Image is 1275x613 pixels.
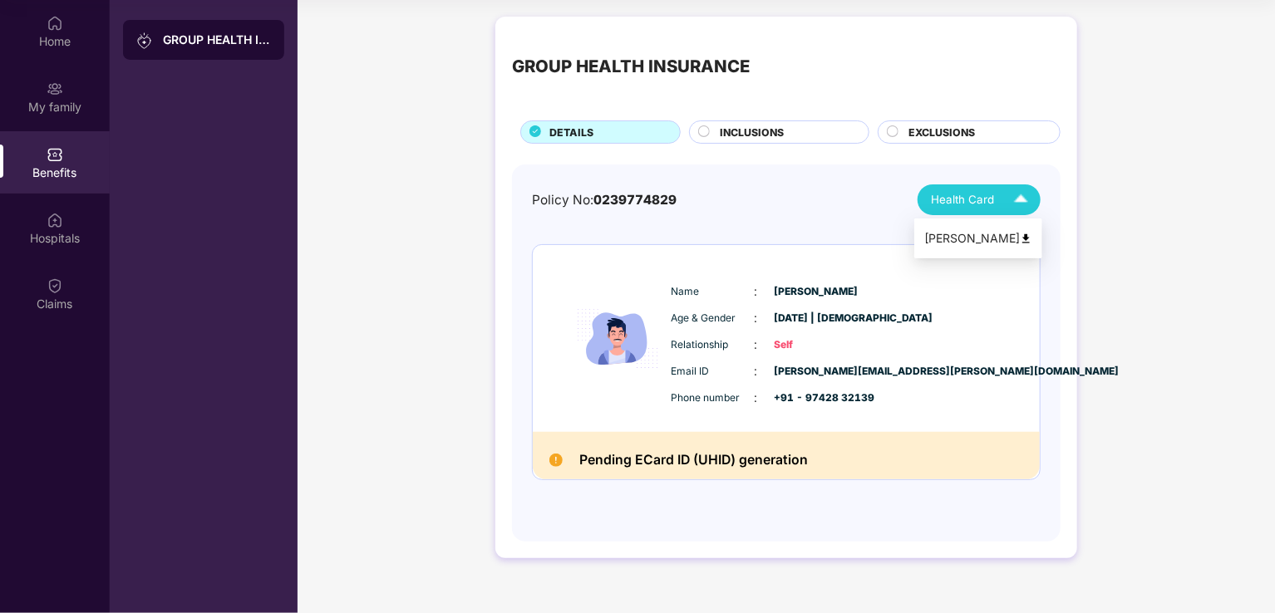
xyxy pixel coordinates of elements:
[775,390,858,406] span: +91 - 97428 32139
[908,125,975,140] span: EXCLUSIONS
[672,364,755,380] span: Email ID
[568,265,667,412] img: icon
[1007,185,1036,214] img: Icuh8uwCUCF+XjCZyLQsAKiDCM9HiE6CMYmKQaPGkZKaA32CAAACiQcFBJY0IsAAAAASUVORK5CYII=
[136,32,153,49] img: svg+xml;base64,PHN2ZyB3aWR0aD0iMjAiIGhlaWdodD0iMjAiIHZpZXdCb3g9IjAgMCAyMCAyMCIgZmlsbD0ibm9uZSIgeG...
[755,282,758,301] span: :
[163,32,271,48] div: GROUP HEALTH INSURANCE
[931,191,994,208] span: Health Card
[593,192,677,208] span: 0239774829
[720,125,784,140] span: INCLUSIONS
[549,454,563,467] img: Pending
[1020,233,1032,245] img: svg+xml;base64,PHN2ZyB4bWxucz0iaHR0cDovL3d3dy53My5vcmcvMjAwMC9zdmciIHdpZHRoPSI0OCIgaGVpZ2h0PSI0OC...
[47,277,63,294] img: svg+xml;base64,PHN2ZyBpZD0iQ2xhaW0iIHhtbG5zPSJodHRwOi8vd3d3LnczLm9yZy8yMDAwL3N2ZyIgd2lkdGg9IjIwIi...
[672,284,755,300] span: Name
[47,15,63,32] img: svg+xml;base64,PHN2ZyBpZD0iSG9tZSIgeG1sbnM9Imh0dHA6Ly93d3cudzMub3JnLzIwMDAvc3ZnIiB3aWR0aD0iMjAiIG...
[918,184,1041,215] button: Health Card
[512,53,750,80] div: GROUP HEALTH INSURANCE
[924,229,1032,248] div: [PERSON_NAME]
[755,309,758,327] span: :
[755,336,758,354] span: :
[672,390,755,406] span: Phone number
[775,284,858,300] span: [PERSON_NAME]
[755,389,758,407] span: :
[775,311,858,326] span: [DATE] | [DEMOGRAPHIC_DATA]
[672,311,755,326] span: Age & Gender
[775,364,858,380] span: [PERSON_NAME][EMAIL_ADDRESS][PERSON_NAME][DOMAIN_NAME]
[549,125,593,140] span: DETAILS
[47,81,63,97] img: svg+xml;base64,PHN2ZyB3aWR0aD0iMjAiIGhlaWdodD0iMjAiIHZpZXdCb3g9IjAgMCAyMCAyMCIgZmlsbD0ibm9uZSIgeG...
[579,449,808,471] h2: Pending ECard ID (UHID) generation
[775,337,858,353] span: Self
[47,146,63,163] img: svg+xml;base64,PHN2ZyBpZD0iQmVuZWZpdHMiIHhtbG5zPSJodHRwOi8vd3d3LnczLm9yZy8yMDAwL3N2ZyIgd2lkdGg9Ij...
[47,212,63,228] img: svg+xml;base64,PHN2ZyBpZD0iSG9zcGl0YWxzIiB4bWxucz0iaHR0cDovL3d3dy53My5vcmcvMjAwMC9zdmciIHdpZHRoPS...
[755,362,758,380] span: :
[532,190,677,210] div: Policy No:
[672,337,755,353] span: Relationship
